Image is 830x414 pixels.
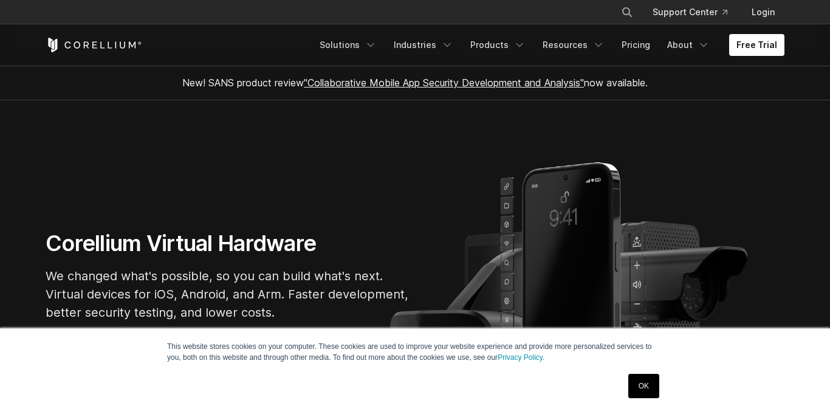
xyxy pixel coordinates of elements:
[535,34,612,56] a: Resources
[628,374,659,398] a: OK
[386,34,461,56] a: Industries
[46,38,142,52] a: Corellium Home
[312,34,384,56] a: Solutions
[614,34,657,56] a: Pricing
[498,353,544,362] a: Privacy Policy.
[616,1,638,23] button: Search
[312,34,784,56] div: Navigation Menu
[167,341,663,363] p: This website stores cookies on your computer. These cookies are used to improve your website expe...
[46,230,410,257] h1: Corellium Virtual Hardware
[606,1,784,23] div: Navigation Menu
[304,77,584,89] a: "Collaborative Mobile App Security Development and Analysis"
[463,34,533,56] a: Products
[182,77,648,89] span: New! SANS product review now available.
[742,1,784,23] a: Login
[660,34,717,56] a: About
[643,1,737,23] a: Support Center
[46,267,410,322] p: We changed what's possible, so you can build what's next. Virtual devices for iOS, Android, and A...
[729,34,784,56] a: Free Trial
